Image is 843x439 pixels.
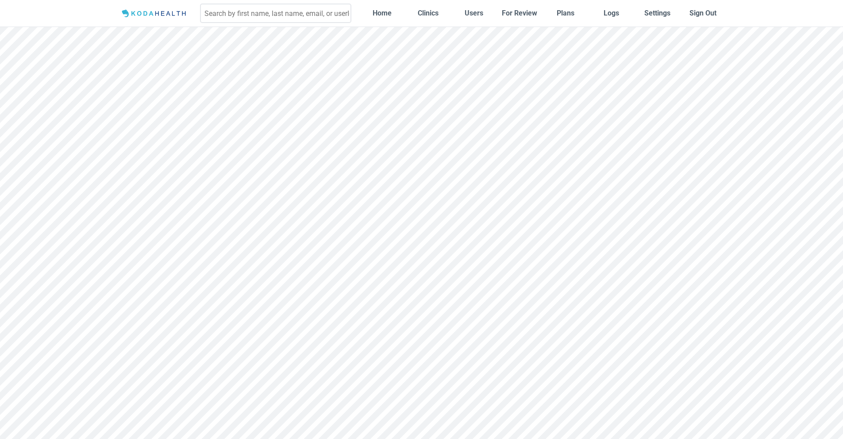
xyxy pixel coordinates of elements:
a: Plans [544,2,587,24]
a: Settings [636,2,678,24]
button: Sign Out [682,2,724,24]
a: Clinics [407,2,449,24]
a: Logs [590,2,633,24]
input: Search by first name, last name, email, or userId [200,4,351,23]
a: For Review [498,2,541,24]
a: Home [361,2,404,24]
img: Logo [119,8,190,19]
a: Users [453,2,495,24]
